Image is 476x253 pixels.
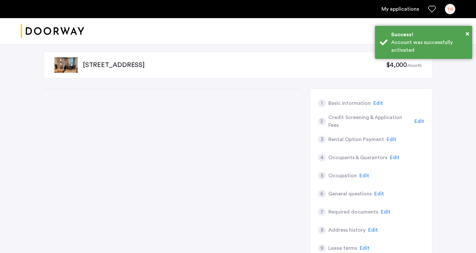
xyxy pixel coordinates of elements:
[381,209,391,214] span: Edit
[381,5,419,13] a: My application
[390,155,400,160] span: Edit
[318,154,326,161] div: 4
[360,246,369,251] span: Edit
[328,244,357,252] h5: Lease terms
[391,31,467,38] div: Success!
[359,173,369,178] span: Edit
[407,63,422,68] sub: /month
[328,114,412,129] h5: Credit Screening & Application Fees
[21,19,84,43] a: Cazamio logo
[54,57,78,73] img: apartment
[328,99,371,107] h5: Basic information
[318,117,326,125] div: 2
[368,227,378,233] span: Edit
[318,244,326,252] div: 9
[328,136,384,143] h5: Rental Option Payment
[21,19,84,43] img: logo
[428,5,436,13] a: Favorites
[466,29,469,38] button: Close
[391,38,467,54] div: Account was successfully activated
[445,4,455,14] div: TG
[387,137,396,142] span: Edit
[328,154,387,161] h5: Occupants & Guarantors
[386,62,407,68] span: $4,000
[318,208,326,216] div: 7
[83,60,386,70] p: [STREET_ADDRESS]
[318,136,326,143] div: 3
[318,226,326,234] div: 8
[373,101,383,106] span: Edit
[374,191,384,196] span: Edit
[318,190,326,198] div: 6
[328,190,372,198] h5: General questions
[318,99,326,107] div: 1
[318,172,326,180] div: 5
[466,30,469,37] span: ×
[328,172,357,180] h5: Occupation
[414,119,424,124] span: Edit
[328,226,366,234] h5: Address history
[328,208,378,216] h5: Required documents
